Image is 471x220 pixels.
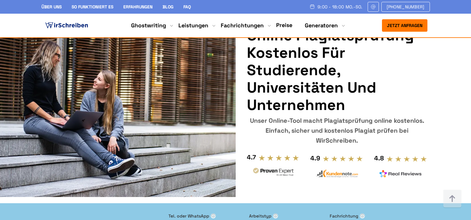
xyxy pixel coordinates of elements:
[387,4,425,9] span: [PHONE_NUMBER]
[178,22,208,29] a: Leistungen
[41,4,62,10] a: Über uns
[330,213,406,219] label: Fachrichtung
[370,4,376,9] img: Email
[247,27,427,114] h1: Online Plagiatsprüfung kostenlos für Studierende, Universitäten und Unternehmen
[309,4,315,9] img: Schedule
[72,4,113,10] a: So funktioniert es
[386,156,427,163] img: stars
[443,190,462,208] img: button top
[379,170,422,177] img: realreviews
[381,2,430,12] a: [PHONE_NUMBER]
[162,4,173,10] a: Blog
[183,4,191,10] a: FAQ
[247,152,256,162] div: 4.7
[323,155,363,162] img: stars
[131,22,166,29] a: Ghostwriting
[258,154,299,161] img: stars
[247,116,427,145] div: Unser Online-Tool macht Plagiatsprüfung online kostenlos. Einfach, sicher und kostenlos Plagiat p...
[252,167,294,178] img: provenexpert
[168,213,244,219] label: Tel. oder WhatsApp
[382,19,427,32] button: Jetzt anfragen
[249,213,325,219] label: Arbeitstyp
[273,213,278,218] span: ⓘ
[360,213,365,218] span: ⓘ
[305,22,338,29] a: Generatoren
[374,153,384,163] div: 4.8
[44,21,89,30] img: logo ghostwriter-österreich
[276,21,292,29] a: Preise
[310,153,320,163] div: 4.9
[123,4,153,10] a: Erfahrungen
[316,169,358,178] img: kundennote
[318,4,363,9] span: 9:00 - 18:00 Mo.-So.
[221,22,264,29] a: Fachrichtungen
[211,213,216,218] span: ⓘ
